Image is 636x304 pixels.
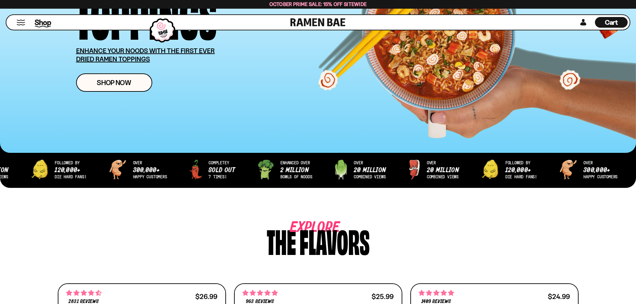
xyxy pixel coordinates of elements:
[419,289,454,297] span: 4.76 stars
[35,17,51,27] span: Shop
[66,289,101,297] span: 4.68 stars
[195,293,217,300] div: $26.99
[35,16,51,28] a: Shop
[299,225,370,256] div: flavors
[605,18,618,26] span: Cart
[16,20,25,25] button: Mobile Menu Trigger
[290,225,320,231] span: Explore
[76,73,152,92] a: Shop Now
[97,79,131,86] span: Shop Now
[372,293,394,300] div: $25.99
[267,225,296,256] div: The
[242,289,278,297] span: 4.75 stars
[76,47,215,63] u: ENHANCE YOUR NOODS WITH THE FIRST EVER DRIED RAMEN TOPPINGS
[548,293,570,300] div: $24.99
[595,15,628,30] div: Cart
[269,1,367,7] span: October Prime Sale: 15% off Sitewide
